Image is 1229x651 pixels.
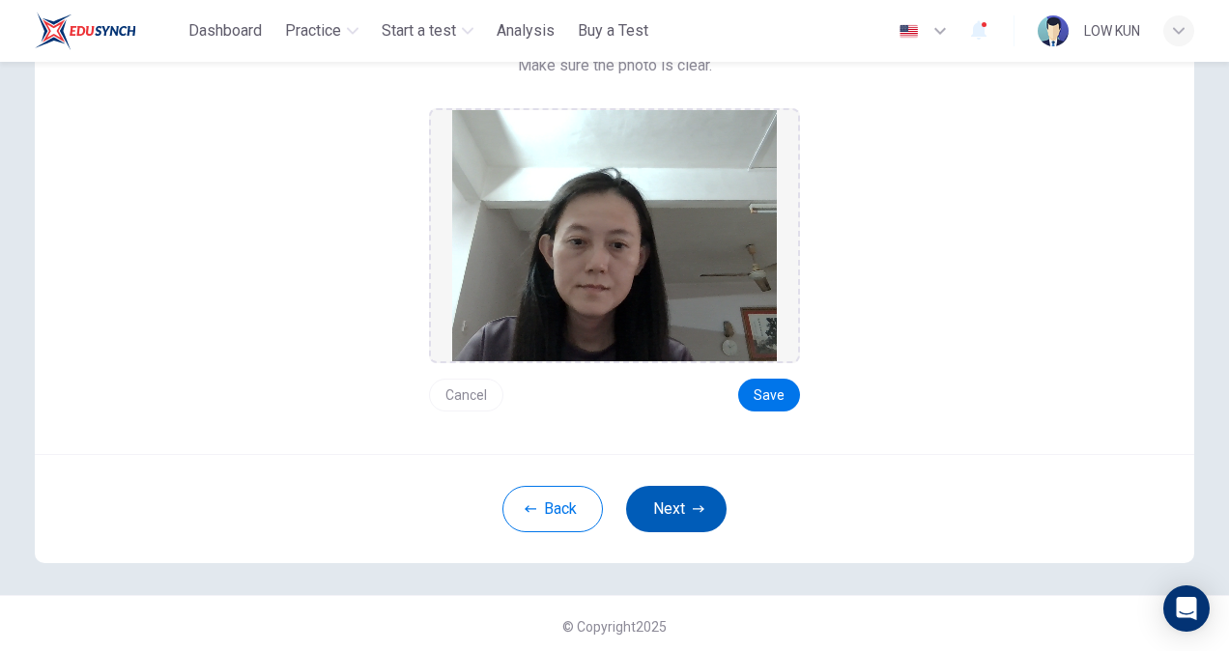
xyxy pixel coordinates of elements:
img: en [897,24,921,39]
span: Buy a Test [578,19,648,42]
button: Next [626,486,727,532]
div: LOW KUN [1084,19,1140,42]
button: Save [738,379,800,411]
button: Back [502,486,603,532]
a: ELTC logo [35,12,181,50]
button: Analysis [489,14,562,48]
span: Dashboard [188,19,262,42]
span: Make sure the photo is clear. [518,54,712,77]
div: Open Intercom Messenger [1163,585,1210,632]
button: Cancel [429,379,503,411]
button: Buy a Test [570,14,656,48]
span: Start a test [382,19,456,42]
button: Start a test [374,14,481,48]
span: Practice [285,19,341,42]
img: ELTC logo [35,12,136,50]
button: Dashboard [181,14,270,48]
img: preview screemshot [452,110,777,361]
span: Analysis [497,19,555,42]
span: © Copyright 2025 [562,619,667,635]
img: Profile picture [1038,15,1069,46]
button: Practice [277,14,366,48]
